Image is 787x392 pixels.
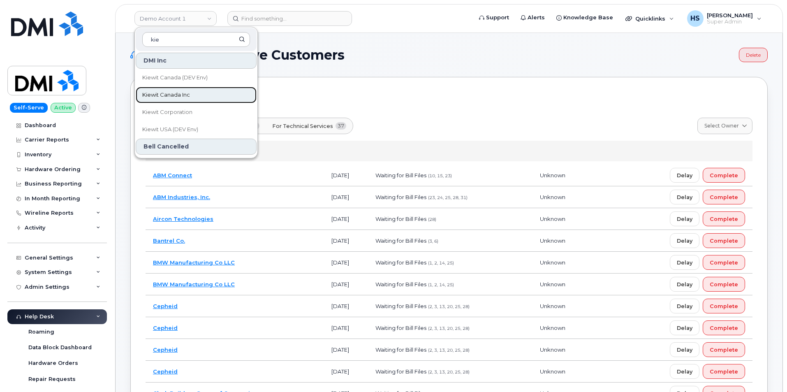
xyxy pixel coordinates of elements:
[540,368,565,375] span: Unknown
[703,168,745,183] button: Complete
[703,255,745,270] button: Complete
[153,368,178,375] a: Cepheid
[710,346,738,354] span: Complete
[146,141,752,161] div: DMI Inc
[703,190,745,204] button: Complete
[142,108,192,116] span: Kiewit Corporation
[142,32,250,47] input: Search
[670,320,699,335] button: Delay
[677,368,692,376] span: Delay
[703,277,745,292] button: Complete
[428,217,436,222] span: (28)
[153,346,178,353] a: Cepheid
[428,326,470,331] span: (2, 3, 13, 20, 25, 28)
[324,339,368,361] td: [DATE]
[324,361,368,383] td: [DATE]
[540,216,565,222] span: Unknown
[324,186,368,208] td: [DATE]
[324,274,368,295] td: [DATE]
[375,172,426,179] span: Waiting for Bill Files
[375,216,426,222] span: Waiting for Bill Files
[703,320,745,335] button: Complete
[324,165,368,186] td: [DATE]
[710,193,738,201] span: Complete
[272,122,333,130] span: For Technical Services
[697,118,752,134] a: Select Owner
[670,342,699,357] button: Delay
[670,168,699,183] button: Delay
[324,230,368,252] td: [DATE]
[704,122,739,130] span: Select Owner
[136,87,257,103] a: Kiewit Canada Inc
[336,122,347,130] span: 37
[677,346,692,354] span: Delay
[428,369,470,375] span: (2, 3, 13, 20, 25, 28)
[670,277,699,292] button: Delay
[142,125,198,134] span: Kiewit USA (DEV Env)
[540,172,565,179] span: Unknown
[703,364,745,379] button: Complete
[677,259,692,267] span: Delay
[142,91,190,99] span: Kiewit Canada Inc
[710,172,738,179] span: Complete
[153,216,213,222] a: Aircon Technologies
[677,172,692,179] span: Delay
[540,237,565,244] span: Unknown
[670,299,699,313] button: Delay
[703,211,745,226] button: Complete
[136,139,257,155] div: Bell Cancelled
[703,299,745,313] button: Complete
[677,324,692,332] span: Delay
[324,252,368,274] td: [DATE]
[670,190,699,204] button: Delay
[540,303,565,309] span: Unknown
[670,211,699,226] button: Delay
[710,215,738,223] span: Complete
[540,259,565,266] span: Unknown
[153,303,178,309] a: Cepheid
[153,281,235,288] a: BMW Manufacturing Co LLC
[677,237,692,245] span: Delay
[153,194,210,200] a: ABM Industries, Inc.
[375,303,426,309] span: Waiting for Bill Files
[324,295,368,317] td: [DATE]
[710,302,738,310] span: Complete
[136,70,257,86] a: Kiewit Canada (DEV Env)
[710,324,738,332] span: Complete
[136,104,257,121] a: Kiewit Corporation
[375,237,426,244] span: Waiting for Bill Files
[670,233,699,248] button: Delay
[428,348,470,353] span: (2, 3, 13, 20, 25, 28)
[142,74,208,82] span: Kiewit Canada (DEV Env)
[375,368,426,375] span: Waiting for Bill Files
[428,173,452,179] span: (10, 15, 23)
[428,282,454,288] span: (1, 2, 14, 25)
[136,53,257,69] div: DMI Inc
[710,237,738,245] span: Complete
[153,172,192,179] a: ABM Connect
[428,239,438,244] span: (3, 6)
[153,237,185,244] a: Bantrel Co.
[677,215,692,223] span: Delay
[540,346,565,353] span: Unknown
[428,260,454,266] span: (1, 2, 14, 25)
[375,281,426,288] span: Waiting for Bill Files
[703,233,745,248] button: Complete
[670,255,699,270] button: Delay
[677,281,692,288] span: Delay
[375,259,426,266] span: Waiting for Bill Files
[703,342,745,357] button: Complete
[136,121,257,138] a: Kiewit USA (DEV Env)
[375,325,426,331] span: Waiting for Bill Files
[428,195,468,200] span: (23, 24, 25, 28, 31)
[670,364,699,379] button: Delay
[153,325,178,331] a: Cepheid
[324,317,368,339] td: [DATE]
[710,259,738,267] span: Complete
[153,259,235,266] a: BMW Manufacturing Co LLC
[540,194,565,200] span: Unknown
[324,208,368,230] td: [DATE]
[428,304,470,309] span: (2, 3, 13, 20, 25, 28)
[540,281,565,288] span: Unknown
[739,48,768,62] a: Delete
